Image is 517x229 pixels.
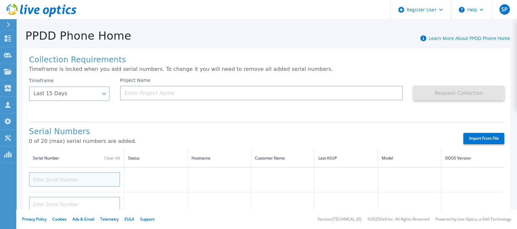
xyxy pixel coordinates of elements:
li: Powered by Live Optics, a Dell Technology [435,217,511,222]
li: © 2025 Dell Inc. All Rights Reserved [367,217,430,222]
div: Serial Number [33,155,120,162]
th: Customer Name [251,149,314,167]
label: Project Name [120,78,151,83]
a: Privacy Policy [22,216,46,222]
p: Timeframe is locked when you add serial numbers. To change it you will need to remove all added s... [29,66,504,72]
th: Hostname [187,149,251,167]
button: Request Collection [413,86,504,100]
a: Support [140,216,154,222]
th: Status [124,149,188,167]
input: Enter Serial Number [29,197,120,211]
th: DDOS Version [441,149,504,167]
label: Import From File [463,133,504,144]
h1: Collection Requirements [29,56,504,65]
a: Ads & Email [73,216,94,222]
a: Telemetry [100,216,119,222]
a: EULA [125,216,134,222]
input: Enter Project Name [120,86,403,100]
th: Model [378,149,441,167]
th: Last ASUP [314,149,378,167]
p: 0 of 20 (max) serial numbers are added. [29,138,452,144]
label: Timeframe [29,78,54,83]
input: Enter Serial Number [29,172,120,187]
h1: Serial Numbers [29,127,452,136]
li: Version: [TECHNICAL_ID] [318,217,362,222]
a: Cookies [52,216,67,222]
a: Learn More About PPDD Phone Home [429,35,510,41]
h1: PPDD Phone Home [16,30,131,42]
div: Last 15 Days [33,91,98,96]
span: SP [501,7,508,12]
